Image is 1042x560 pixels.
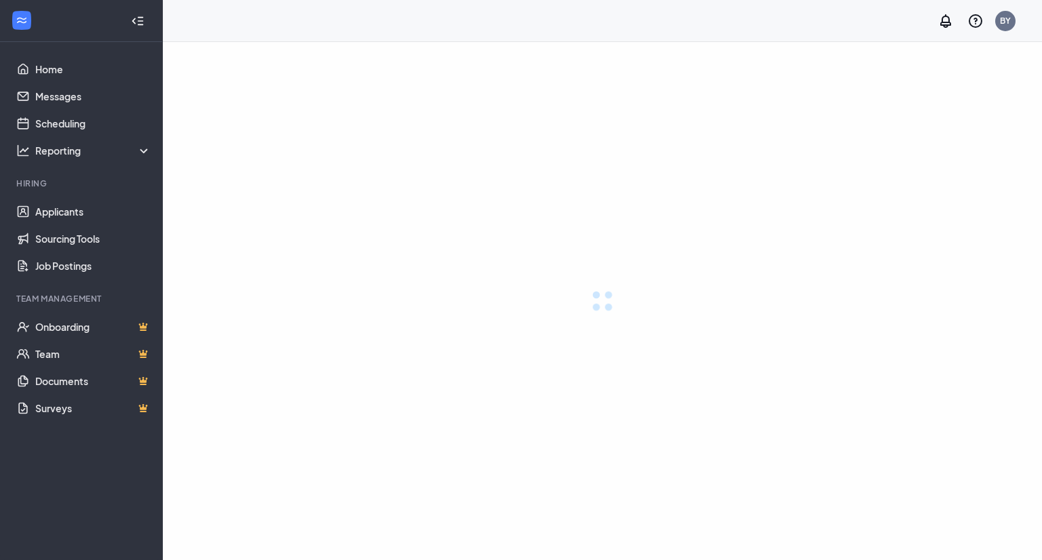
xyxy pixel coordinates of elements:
a: Scheduling [35,110,151,137]
a: Sourcing Tools [35,225,151,252]
div: Reporting [35,144,152,157]
svg: Collapse [131,14,144,28]
a: Job Postings [35,252,151,279]
svg: Notifications [938,13,954,29]
svg: WorkstreamLogo [15,14,28,27]
a: Messages [35,83,151,110]
div: Hiring [16,178,149,189]
a: DocumentsCrown [35,367,151,395]
svg: Analysis [16,144,30,157]
a: OnboardingCrown [35,313,151,340]
svg: QuestionInfo [967,13,984,29]
div: BY [1000,15,1011,26]
a: TeamCrown [35,340,151,367]
a: Home [35,56,151,83]
a: Applicants [35,198,151,225]
a: SurveysCrown [35,395,151,422]
div: Team Management [16,293,149,304]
